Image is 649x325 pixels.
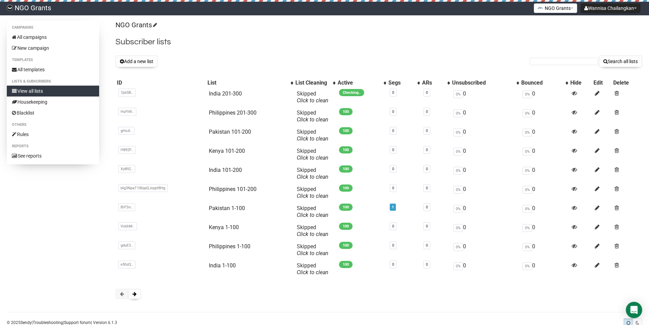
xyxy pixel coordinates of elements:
[523,262,532,270] span: 0%
[520,260,569,279] td: 0
[521,79,562,86] div: Bounced
[297,109,328,123] span: Skipped
[453,262,463,270] span: 0%
[523,205,532,213] span: 0%
[613,79,641,86] div: Delete
[7,107,99,118] a: Blacklist
[520,240,569,260] td: 0
[453,243,463,251] span: 0%
[426,205,428,209] a: 0
[209,109,257,116] a: Philippines 201-300
[451,202,520,221] td: 0
[523,148,532,156] span: 0%
[426,129,428,133] a: 0
[115,36,642,48] h2: Subscriber lists
[426,262,428,267] a: 0
[33,320,63,325] a: Troubleshooting
[523,90,532,98] span: 0%
[392,90,394,95] a: 0
[451,240,520,260] td: 0
[520,78,569,88] th: Bounced: No sort applied, activate to apply an ascending sort
[7,77,99,86] li: Lists & subscribers
[453,167,463,175] span: 0%
[297,148,328,161] span: Skipped
[209,243,250,250] a: Philippines 1-100
[453,129,463,136] span: 0%
[451,88,520,107] td: 0
[426,109,428,114] a: 0
[209,205,245,211] a: Pakistan 1-100
[338,79,380,86] div: Active
[297,135,328,142] a: Click to clean
[392,205,394,209] a: 1
[297,243,328,256] span: Skipped
[7,121,99,129] li: Others
[339,165,353,173] span: 100
[297,205,328,218] span: Skipped
[118,165,135,173] span: Xz892..
[453,148,463,156] span: 0%
[520,183,569,202] td: 0
[426,224,428,228] a: 0
[392,109,394,114] a: 0
[534,3,577,13] button: NGO Grants
[593,79,611,86] div: Edit
[118,146,136,154] span: H892F..
[118,261,136,268] span: e5hzQ..
[387,78,421,88] th: Segs: No sort applied, activate to apply an ascending sort
[7,24,99,32] li: Campaigns
[339,204,353,211] span: 100
[297,174,328,180] a: Click to clean
[520,145,569,164] td: 0
[297,193,328,199] a: Click to clean
[426,167,428,171] a: 0
[118,108,136,116] span: HsFhR..
[520,221,569,240] td: 0
[118,127,135,135] span: gHszl..
[569,78,592,88] th: Hide: No sort applied, sorting is disabled
[297,129,328,142] span: Skipped
[118,241,135,249] span: gduE3..
[209,167,242,173] a: India 101-200
[453,224,463,232] span: 0%
[612,78,642,88] th: Delete: No sort applied, sorting is disabled
[297,90,328,104] span: Skipped
[295,79,329,86] div: List Cleaning
[209,148,245,154] a: Kenya 101-200
[392,148,394,152] a: 0
[523,243,532,251] span: 0%
[453,90,463,98] span: 0%
[7,64,99,75] a: All templates
[209,224,239,231] a: Kenya 1-100
[297,250,328,256] a: Click to clean
[115,56,158,67] button: Add a new list
[297,262,328,276] span: Skipped
[297,212,328,218] a: Click to clean
[451,126,520,145] td: 0
[392,224,394,228] a: 0
[452,79,513,86] div: Unsubscribed
[7,129,99,140] a: Rules
[392,243,394,248] a: 0
[336,78,387,88] th: Active: No sort applied, activate to apply an ascending sort
[426,148,428,152] a: 0
[520,88,569,107] td: 0
[207,79,287,86] div: List
[592,78,612,88] th: Edit: No sort applied, sorting is disabled
[297,97,328,104] a: Click to clean
[451,145,520,164] td: 0
[451,221,520,240] td: 0
[451,183,520,202] td: 0
[118,89,136,97] span: 7p65B..
[426,243,428,248] a: 0
[339,127,353,134] span: 100
[118,222,137,230] span: Vo6hM..
[392,186,394,190] a: 0
[7,142,99,150] li: Reports
[115,21,156,29] a: NGO Grants
[426,186,428,190] a: 0
[523,109,532,117] span: 0%
[520,164,569,183] td: 0
[7,86,99,97] a: View all lists
[392,167,394,171] a: 0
